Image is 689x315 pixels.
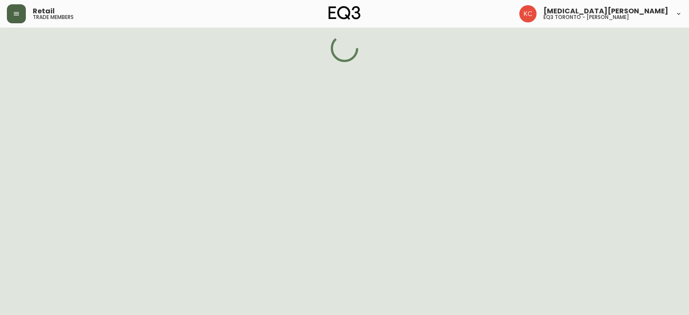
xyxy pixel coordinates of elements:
[543,15,629,20] h5: eq3 toronto - [PERSON_NAME]
[519,5,537,22] img: 6487344ffbf0e7f3b216948508909409
[33,8,55,15] span: Retail
[33,15,74,20] h5: trade members
[329,6,360,20] img: logo
[543,8,668,15] span: [MEDICAL_DATA][PERSON_NAME]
